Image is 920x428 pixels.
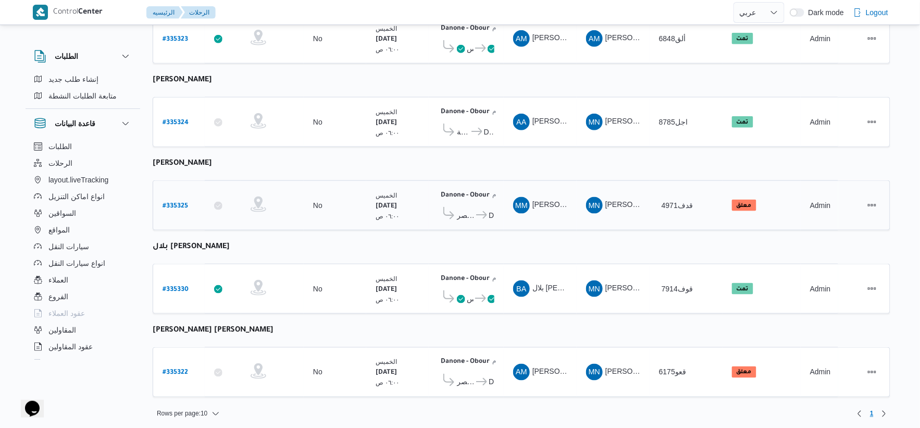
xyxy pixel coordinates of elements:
button: قاعدة البيانات [34,117,132,130]
button: الفروع [30,288,136,305]
b: معلق [737,203,752,209]
button: عقود المقاولين [30,338,136,355]
b: # 335323 [163,36,188,43]
span: متابعة الطلبات النشطة [48,90,117,102]
span: تمت [732,33,753,44]
span: انواع سيارات النقل [48,257,105,270]
a: #335323 [163,32,188,46]
span: قسم أول مدينة نصر [457,376,475,388]
small: ٠٦:٠٠ ص [376,129,400,136]
button: Actions [864,197,880,214]
small: ٠٧:٤٨ م [492,274,512,281]
button: سيارات النقل [30,238,136,255]
span: MN [589,280,600,297]
b: [PERSON_NAME] [153,76,212,84]
span: Danone - Obour [484,126,494,138]
b: Danone - Obour [441,359,490,366]
span: Admin [810,368,831,376]
a: #335322 [163,365,188,380]
b: تمت [737,36,749,42]
span: layout.liveTracking [48,174,108,186]
small: ٠٦:٠٠ ص [376,213,400,219]
button: السواقين [30,205,136,222]
b: [DATE] [376,119,397,127]
span: MN [589,197,600,214]
span: [PERSON_NAME] [532,34,592,42]
span: قسم أول مدينة نصر [457,209,475,222]
span: الرحلات [48,157,72,169]
div: Maina Najib Shfiq Qladah [586,364,603,381]
div: Maina Najib Shfiq Qladah [586,280,603,297]
span: عقود المقاولين [48,340,93,353]
div: Abadalrahamun Mahir Salamuah Muhammad [513,364,530,381]
b: # 335330 [163,286,189,294]
b: [DATE] [376,36,397,43]
b: [PERSON_NAME] [153,160,212,168]
b: تمت [737,119,749,126]
a: #335330 [163,282,189,296]
button: متابعة الطلبات النشطة [30,88,136,104]
span: انواع اماكن التنزيل [48,190,105,203]
button: انواع سيارات النقل [30,255,136,272]
h3: قاعدة البيانات [55,117,95,130]
a: #335324 [163,115,189,129]
span: [PERSON_NAME] قلاده [605,117,682,126]
button: انواع اماكن التنزيل [30,188,136,205]
small: الخميس [376,359,397,365]
button: Previous page [853,408,866,420]
button: اجهزة التليفون [30,355,136,372]
div: Abozaid Muhammad Abozaid Said [513,30,530,47]
span: قسم عين شمس [467,292,474,305]
span: [PERSON_NAME] [PERSON_NAME] [532,368,654,376]
div: Mahmood Muhammad Said Muhammad [513,197,530,214]
span: MN [589,364,600,381]
span: 1 [870,408,874,420]
span: Dark mode [804,8,844,17]
span: Admin [810,285,831,293]
span: بلال [PERSON_NAME] [532,284,606,292]
span: [PERSON_NAME] قلاده [605,368,682,376]
span: Admin [810,118,831,126]
button: المقاولين [30,322,136,338]
button: layout.liveTracking [30,172,136,188]
span: قسم النزهة [457,126,470,138]
span: 4971قدف [662,201,693,210]
span: 7914قوف [662,285,693,293]
button: Logout [849,2,892,23]
button: Next page [878,408,890,420]
b: # 335322 [163,370,188,377]
span: معلق [732,200,756,211]
span: المواقع [48,224,70,236]
button: الرحلات [30,155,136,172]
span: Logout [866,6,888,19]
small: ٠٦:٠٠ ص [376,46,400,53]
small: الخميس [376,192,397,199]
span: الطلبات [48,140,72,153]
button: المواقع [30,222,136,238]
button: الطلبات [30,138,136,155]
button: Rows per page:10 [153,408,224,420]
span: [PERSON_NAME] قلاده [605,201,682,209]
b: [DATE] [376,286,397,294]
span: السواقين [48,207,76,219]
b: تمت [737,286,749,292]
span: [PERSON_NAME] [605,34,665,42]
div: Albadraoi Abadalsadq Rafaai [513,114,530,130]
button: Actions [864,30,880,47]
div: الطلبات [26,71,140,108]
small: ٠٦:٠٠ ص [376,380,400,386]
small: ٠٧:٤٨ م [492,358,512,364]
b: معلق [737,370,752,376]
small: ٠٦:٠٠ ص [376,296,400,303]
div: No [313,117,322,127]
div: No [313,201,322,210]
span: سيارات النقل [48,240,89,253]
b: Center [78,8,103,17]
b: # 335324 [163,119,189,127]
button: الرئيسيه [146,6,183,19]
span: BA [516,280,526,297]
span: MM [515,197,528,214]
button: عقود العملاء [30,305,136,322]
small: ٠٧:٤٨ م [492,191,512,198]
iframe: chat widget [10,386,44,418]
